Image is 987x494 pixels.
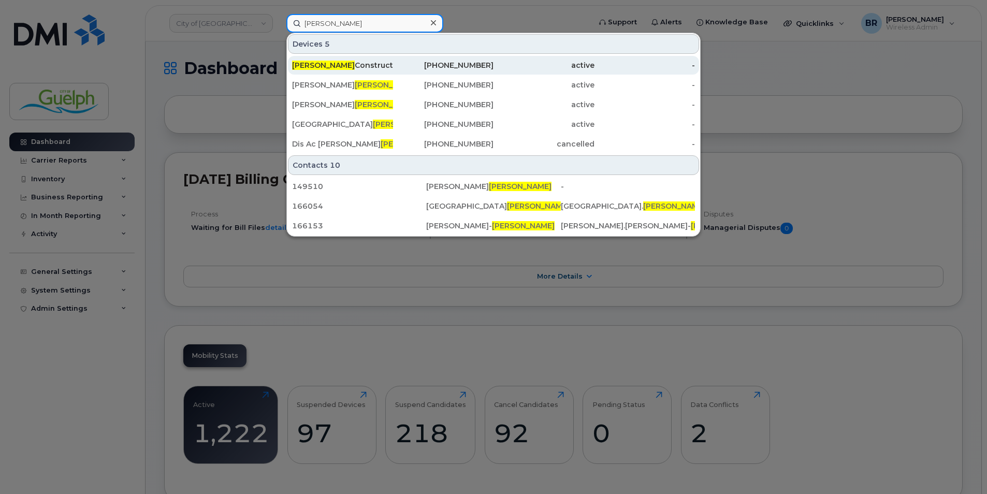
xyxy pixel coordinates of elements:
div: Contacts [288,155,699,175]
div: [GEOGRAPHIC_DATA] [426,201,560,211]
div: [PHONE_NUMBER] [393,60,494,70]
div: 149510 [292,181,426,192]
div: [PERSON_NAME]- [426,221,560,231]
div: [PERSON_NAME] [292,99,393,110]
div: [PERSON_NAME] [426,181,560,192]
span: [PERSON_NAME] [355,80,417,90]
span: [PERSON_NAME] [373,120,436,129]
div: [GEOGRAPHIC_DATA]. @[DOMAIN_NAME] [561,201,695,211]
span: [PERSON_NAME] [643,201,706,211]
div: active [494,60,594,70]
div: 166153 [292,221,426,231]
div: Dis Ac [PERSON_NAME] [292,139,393,149]
div: - [594,139,695,149]
div: active [494,119,594,129]
div: - [594,119,695,129]
a: [PERSON_NAME][PERSON_NAME][PHONE_NUMBER]active- [288,76,699,94]
div: [PHONE_NUMBER] [393,80,494,90]
div: active [494,80,594,90]
a: 166153[PERSON_NAME]-[PERSON_NAME][PERSON_NAME].[PERSON_NAME]-[PERSON_NAME]@[DOMAIN_NAME] [288,216,699,235]
span: 10 [330,160,340,170]
div: [PERSON_NAME] [292,80,393,90]
span: [PERSON_NAME] [691,221,753,230]
div: - [594,80,695,90]
div: [PERSON_NAME].[PERSON_NAME]- @[DOMAIN_NAME] [561,221,695,231]
div: active [494,99,594,110]
span: [PERSON_NAME] [292,61,355,70]
div: - [561,181,695,192]
span: 5 [325,39,330,49]
span: [PERSON_NAME] [381,139,443,149]
span: [PERSON_NAME] [492,221,555,230]
span: [PERSON_NAME] [507,201,570,211]
div: Devices [288,34,699,54]
a: Dis Ac [PERSON_NAME][PERSON_NAME][PHONE_NUMBER]cancelled- [288,135,699,153]
div: [GEOGRAPHIC_DATA] [292,119,393,129]
a: [PERSON_NAME][PERSON_NAME][PHONE_NUMBER]active- [288,95,699,114]
div: Construction Camera [292,60,393,70]
a: 149510[PERSON_NAME][PERSON_NAME]- [288,177,699,196]
div: [PHONE_NUMBER] [393,99,494,110]
div: cancelled [494,139,594,149]
div: 166054 [292,201,426,211]
div: [PHONE_NUMBER] [393,119,494,129]
div: [PHONE_NUMBER] [393,139,494,149]
a: 166054[GEOGRAPHIC_DATA][PERSON_NAME][GEOGRAPHIC_DATA].[PERSON_NAME]@[DOMAIN_NAME] [288,197,699,215]
a: [PERSON_NAME]Construction Camera[PHONE_NUMBER]active- [288,56,699,75]
span: [PERSON_NAME] [489,182,551,191]
div: - [594,60,695,70]
a: [GEOGRAPHIC_DATA][PERSON_NAME][PHONE_NUMBER]active- [288,115,699,134]
span: [PERSON_NAME] [355,100,417,109]
div: - [594,99,695,110]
